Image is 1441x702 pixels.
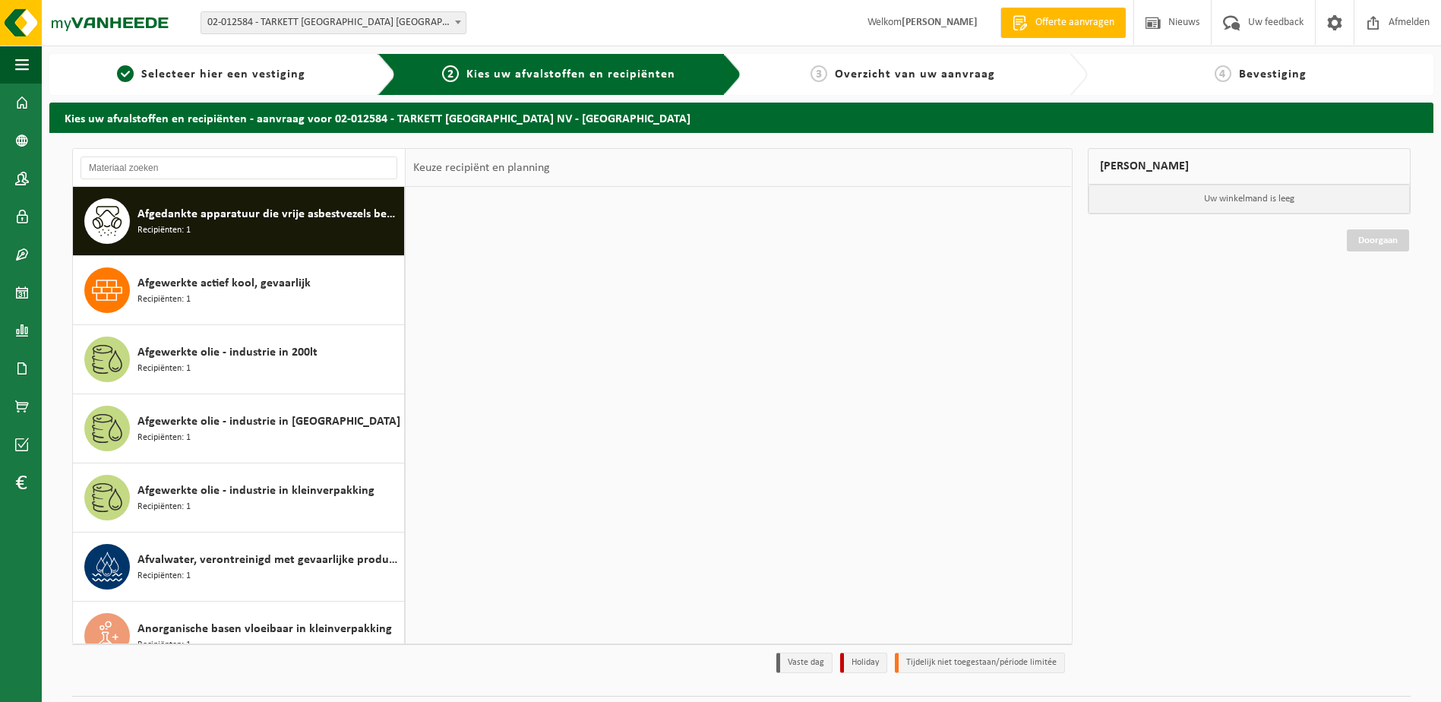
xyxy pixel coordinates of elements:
[137,343,318,362] span: Afgewerkte olie - industrie in 200lt
[137,482,374,500] span: Afgewerkte olie - industrie in kleinverpakking
[73,325,405,394] button: Afgewerkte olie - industrie in 200lt Recipiënten: 1
[137,551,400,569] span: Afvalwater, verontreinigd met gevaarlijke producten
[1089,185,1411,213] p: Uw winkelmand is leeg
[137,362,191,376] span: Recipiënten: 1
[73,394,405,463] button: Afgewerkte olie - industrie in [GEOGRAPHIC_DATA] Recipiënten: 1
[1000,8,1126,38] a: Offerte aanvragen
[1239,68,1307,81] span: Bevestiging
[137,413,400,431] span: Afgewerkte olie - industrie in [GEOGRAPHIC_DATA]
[137,223,191,238] span: Recipiënten: 1
[776,653,833,673] li: Vaste dag
[466,68,675,81] span: Kies uw afvalstoffen en recipiënten
[406,149,558,187] div: Keuze recipiënt en planning
[49,103,1433,132] h2: Kies uw afvalstoffen en recipiënten - aanvraag voor 02-012584 - TARKETT [GEOGRAPHIC_DATA] NV - [G...
[73,602,405,671] button: Anorganische basen vloeibaar in kleinverpakking Recipiënten: 1
[201,12,466,33] span: 02-012584 - TARKETT DENDERMONDE NV - DENDERMONDE
[137,620,392,638] span: Anorganische basen vloeibaar in kleinverpakking
[73,187,405,256] button: Afgedankte apparatuur die vrije asbestvezels bevat (niet shredderbaar) Recipiënten: 1
[1347,229,1409,251] a: Doorgaan
[442,65,459,82] span: 2
[137,274,311,292] span: Afgewerkte actief kool, gevaarlijk
[73,256,405,325] button: Afgewerkte actief kool, gevaarlijk Recipiënten: 1
[137,292,191,307] span: Recipiënten: 1
[902,17,978,28] strong: [PERSON_NAME]
[137,431,191,445] span: Recipiënten: 1
[835,68,995,81] span: Overzicht van uw aanvraag
[201,11,466,34] span: 02-012584 - TARKETT DENDERMONDE NV - DENDERMONDE
[137,569,191,583] span: Recipiënten: 1
[73,463,405,533] button: Afgewerkte olie - industrie in kleinverpakking Recipiënten: 1
[117,65,134,82] span: 1
[811,65,827,82] span: 3
[840,653,887,673] li: Holiday
[1032,15,1118,30] span: Offerte aanvragen
[81,157,397,179] input: Materiaal zoeken
[73,533,405,602] button: Afvalwater, verontreinigd met gevaarlijke producten Recipiënten: 1
[57,65,365,84] a: 1Selecteer hier een vestiging
[141,68,305,81] span: Selecteer hier een vestiging
[137,500,191,514] span: Recipiënten: 1
[137,205,400,223] span: Afgedankte apparatuur die vrije asbestvezels bevat (niet shredderbaar)
[137,638,191,653] span: Recipiënten: 1
[895,653,1065,673] li: Tijdelijk niet toegestaan/période limitée
[1088,148,1411,185] div: [PERSON_NAME]
[1215,65,1231,82] span: 4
